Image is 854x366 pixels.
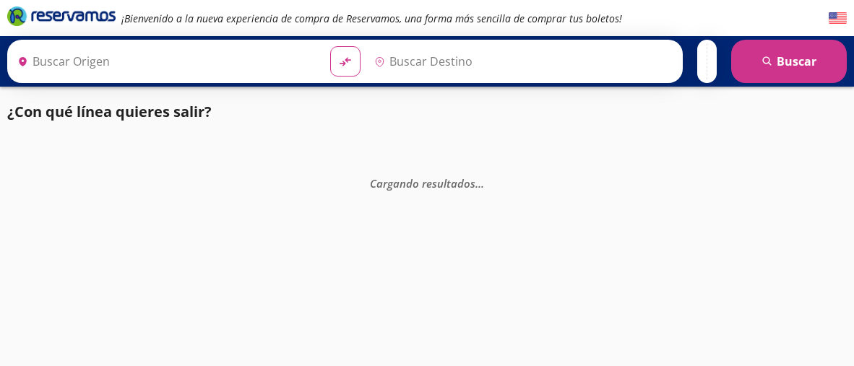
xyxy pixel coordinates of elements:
[7,101,212,123] p: ¿Con qué línea quieres salir?
[12,43,319,79] input: Buscar Origen
[829,9,847,27] button: English
[478,175,481,190] span: .
[121,12,622,25] em: ¡Bienvenido a la nueva experiencia de compra de Reservamos, una forma más sencilla de comprar tus...
[475,175,478,190] span: .
[731,40,847,83] button: Buscar
[7,5,116,31] a: Brand Logo
[370,175,484,190] em: Cargando resultados
[368,43,676,79] input: Buscar Destino
[7,5,116,27] i: Brand Logo
[481,175,484,190] span: .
